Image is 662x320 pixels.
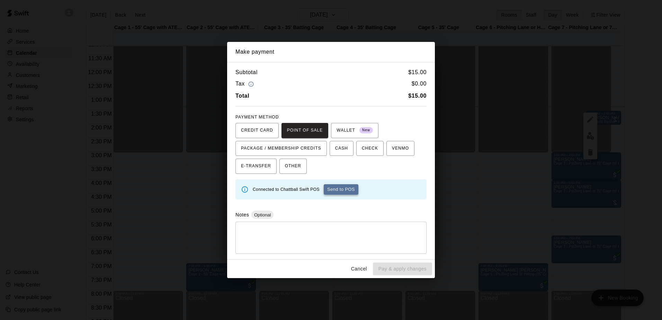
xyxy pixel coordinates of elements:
[279,159,307,174] button: OTHER
[330,141,354,156] button: CASH
[251,212,274,217] span: Optional
[337,125,373,136] span: WALLET
[412,79,427,89] h6: $ 0.00
[241,125,273,136] span: CREDIT CARD
[253,187,320,192] span: Connected to Chattball Swift POS
[235,141,327,156] button: PACKAGE / MEMBERSHIP CREDITS
[285,161,301,172] span: OTHER
[362,143,378,154] span: CHECK
[392,143,409,154] span: VENMO
[348,263,370,275] button: Cancel
[235,115,279,119] span: PAYMENT METHOD
[235,79,256,89] h6: Tax
[287,125,323,136] span: POINT OF SALE
[408,93,427,99] b: $ 15.00
[356,141,384,156] button: CHECK
[235,123,279,138] button: CREDIT CARD
[408,68,427,77] h6: $ 15.00
[281,123,328,138] button: POINT OF SALE
[227,42,435,62] h2: Make payment
[241,161,271,172] span: E-TRANSFER
[331,123,378,138] button: WALLET New
[386,141,414,156] button: VENMO
[235,159,277,174] button: E-TRANSFER
[235,212,249,217] label: Notes
[335,143,348,154] span: CASH
[235,93,249,99] b: Total
[324,184,358,195] button: Send to POS
[241,143,321,154] span: PACKAGE / MEMBERSHIP CREDITS
[359,126,373,135] span: New
[235,68,258,77] h6: Subtotal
